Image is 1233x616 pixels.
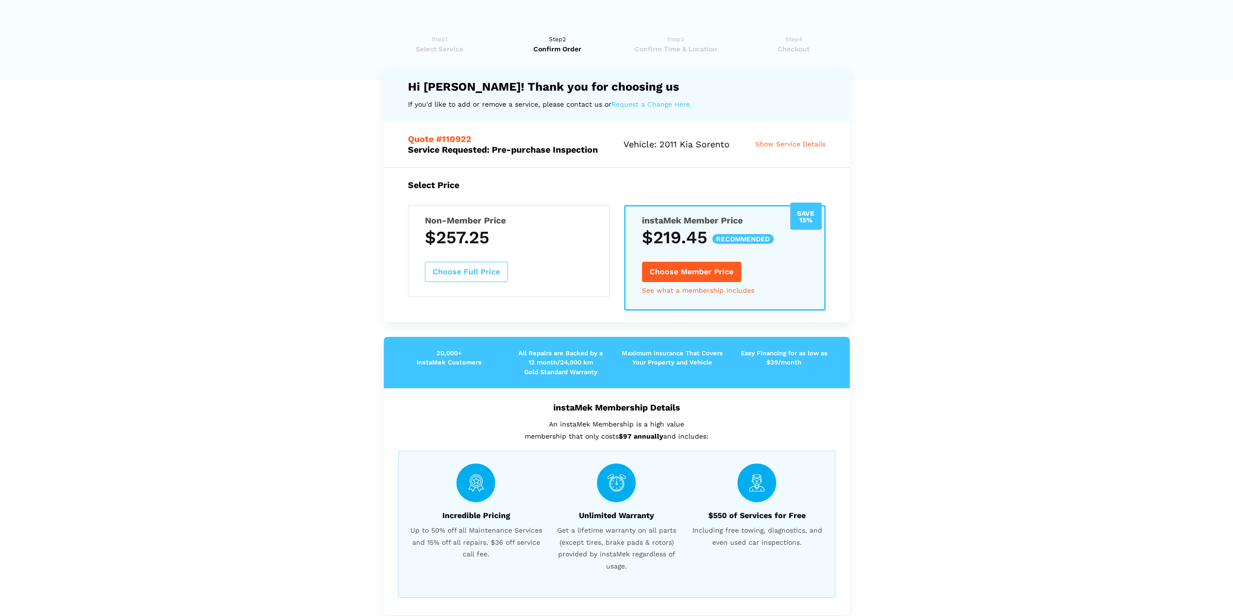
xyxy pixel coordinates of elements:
[642,227,808,248] h3: $219.45
[712,234,774,244] span: recommended
[425,215,593,225] h5: Non-Member Price
[620,44,732,54] span: Confirm Time & Location
[738,44,850,54] span: Checkout
[408,524,544,560] span: Up to 50% off all Maintenance Services and 15% off all repairs. $36 off service call fee.
[384,44,496,54] span: Select Service
[624,139,754,149] h5: Vehicle: 2011 Kia Sorento
[548,524,684,572] span: Get a lifetime warranty on all parts (except tires, brake pads & rotors) provided by instaMek reg...
[398,418,835,442] p: An instaMek Membership is a high value membership that only costs and includes:
[617,348,728,367] p: Maximum insurance That Covers Your Property and Vehicle
[408,98,826,111] p: If you'd like to add or remove a service, please contact us or
[501,44,613,54] span: Confirm Order
[393,348,505,367] p: 20,000+ instaMek Customers
[620,34,732,54] a: Step3
[398,402,835,412] h5: instaMek Membership Details
[728,348,840,367] p: Easy Financing for as low as $39/month
[619,432,663,440] strong: $97 annually
[425,227,593,248] h3: $257.25
[408,134,622,154] h5: Service Requested: Pre-purchase Inspection
[642,262,741,282] button: Choose Member Price
[738,34,850,54] a: Step4
[408,134,471,144] span: Quote #110922
[689,524,825,548] span: Including free towing, diagnostics, and even used car inspections.
[425,262,508,282] button: Choose Full Price
[642,215,808,225] h5: instaMek Member Price
[548,511,684,521] h6: Unlimited Warranty
[384,34,496,54] a: Step1
[689,511,825,521] h6: $550 of Services for Free
[408,180,826,190] h5: Select Price
[408,80,826,94] h4: Hi [PERSON_NAME]! Thank you for choosing us
[755,140,826,148] span: Show Service Details
[501,34,613,54] a: Step2
[642,287,754,294] a: See what a membership includes
[505,348,616,377] p: All Repairs are Backed by a 12 month/24,000 km Gold Standard Warranty
[790,203,822,230] div: Save 15%
[408,511,544,521] h6: Incredible Pricing
[611,98,692,111] a: Request a Change Here.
